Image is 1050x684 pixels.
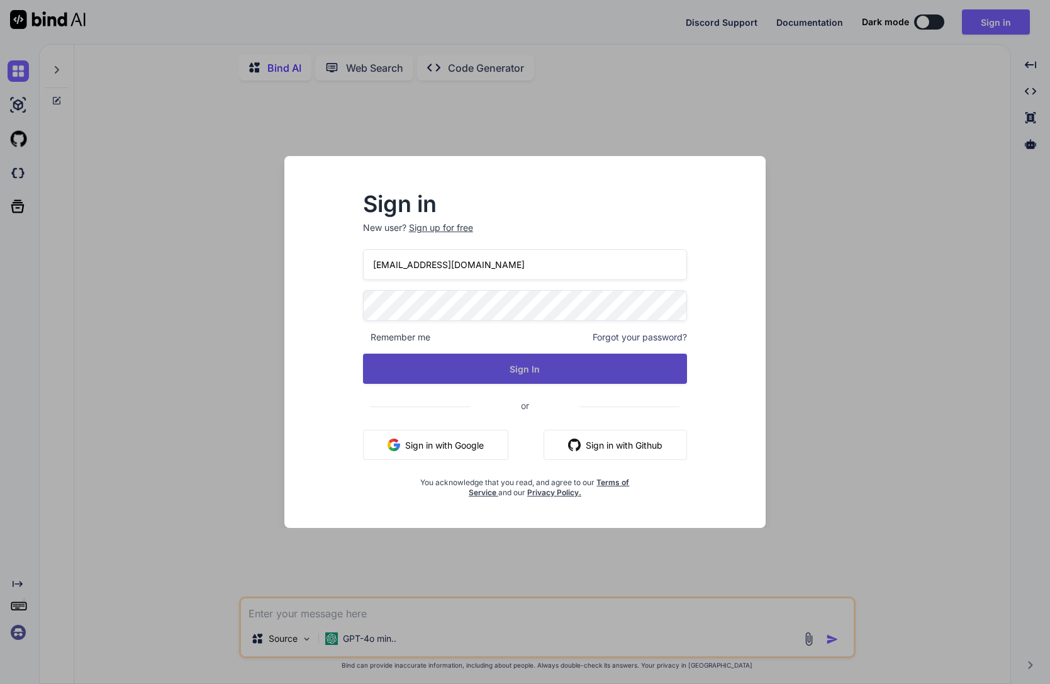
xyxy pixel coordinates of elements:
[544,430,687,460] button: Sign in with Github
[568,439,581,451] img: github
[593,331,687,344] span: Forgot your password?
[417,470,634,498] div: You acknowledge that you read, and agree to our and our
[471,390,579,421] span: or
[388,439,400,451] img: google
[363,221,688,249] p: New user?
[363,249,688,280] input: Login or Email
[409,221,473,234] div: Sign up for free
[363,331,430,344] span: Remember me
[363,430,508,460] button: Sign in with Google
[527,488,581,497] a: Privacy Policy.
[363,354,688,384] button: Sign In
[469,478,630,497] a: Terms of Service
[363,194,688,214] h2: Sign in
